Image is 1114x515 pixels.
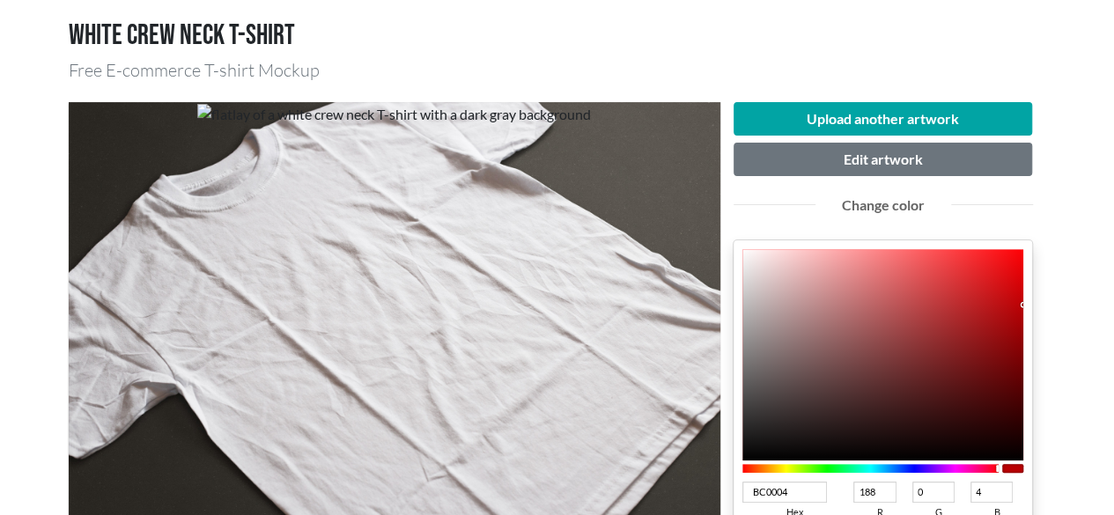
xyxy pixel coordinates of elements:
[829,195,938,216] div: Change color
[734,143,1033,176] button: Edit artwork
[734,102,1033,136] button: Upload another artwork
[69,19,1046,53] h1: White crew neck T-shirt
[69,60,1046,81] h3: Free E-commerce T-shirt Mockup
